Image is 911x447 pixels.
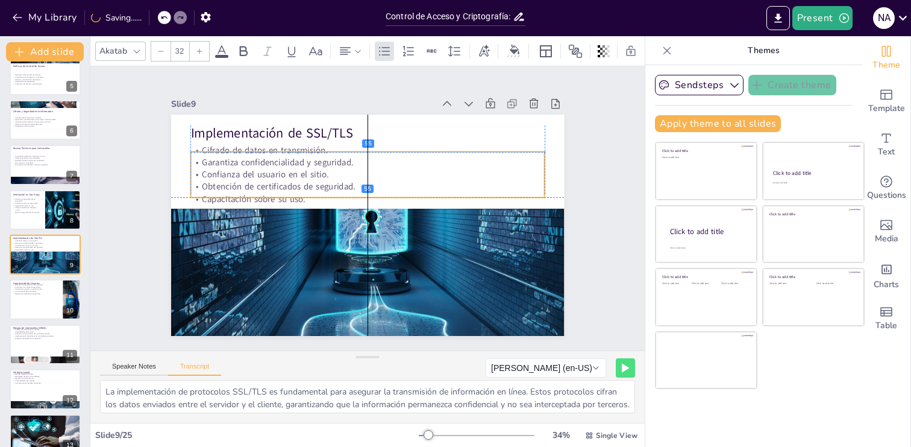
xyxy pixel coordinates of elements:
[13,160,77,162] p: Educación sobre creación de contraseñas.
[13,119,77,121] p: Algoritmos convierten datos en formatos incomprensibles.
[772,182,853,185] div: Click to add text
[862,253,910,297] div: Add charts and graphs
[66,215,77,226] div: 8
[100,380,635,413] textarea: La implementación de protocolos SSL/TLS es fundamental para asegurar la transmisión de informació...
[10,145,81,185] div: https://cdn.sendsteps.com/images/logo/sendsteps_logo_white.pnghttps://cdn.sendsteps.com/images/lo...
[196,60,456,125] div: Slide 9
[13,123,77,125] p: Selección de tipo de cifrado adecuado.
[670,227,747,237] div: Click to add title
[66,125,77,136] div: 6
[662,148,748,153] div: Click to add title
[13,83,77,85] p: Prevención de accesos no autorizados.
[13,204,42,207] p: Capacitación sobre su uso.
[13,284,60,286] p: Educación sobre políticas de seguridad.
[13,288,60,290] p: Capacitación regular y actualizaciones.
[13,247,77,249] p: Obtención de certificados de seguridad.
[386,8,513,25] input: Insert title
[91,12,142,24] div: Saving......
[13,326,77,330] p: Riesgos de Contraseñas Débiles
[769,211,856,216] div: Click to add title
[10,55,81,95] div: 5
[10,325,81,364] div: 11
[13,249,77,251] p: Capacitación sobre su uso.
[13,371,77,375] p: [PERSON_NAME]
[13,244,77,247] p: Confianza del usuario en el sitio.
[13,74,77,76] p: Definición clara de roles de usuarios.
[862,123,910,166] div: Add text boxes
[203,121,552,206] p: Garantiza confidencialidad y seguridad.
[816,282,854,285] div: Click to add text
[862,297,910,340] div: Add a table
[769,282,807,285] div: Click to add text
[13,157,77,160] p: Cambios periódicos de contraseñas.
[13,380,77,382] p: Vulnerabilidad ante ataques.
[13,285,60,288] p: Fomentar una cultura de seguridad.
[13,206,42,211] p: Código enviado por mensaje o correo.
[13,292,60,294] p: Reporte de incidentes de seguridad.
[13,147,77,150] p: Buenas Prácticas para Contraseñas
[875,232,898,246] span: Media
[13,110,77,113] p: Cifrado y Seguridad de la Información
[875,319,897,332] span: Table
[13,116,77,119] p: Cifrado protege información sensible.
[66,81,77,92] div: 5
[873,6,895,30] button: N A
[655,75,744,95] button: Sendsteps
[13,290,60,293] p: Uso adecuado de contraseñas.
[63,305,77,316] div: 10
[13,427,77,430] p: Protección contra accesos no autorizados.
[13,375,77,378] p: Reemplazo de letras en el alfabeto.
[63,395,77,406] div: 12
[6,42,84,62] button: Add slide
[536,42,556,61] div: Layout
[208,89,559,180] p: Implementación de SSL/TLS
[66,171,77,182] div: 7
[13,378,77,380] p: Ejemplo de cifrado básico.
[168,363,222,376] button: Transcript
[13,198,42,202] p: Añade una capa adicional de seguridad.
[10,235,81,274] div: https://cdn.sendsteps.com/images/logo/sendsteps_logo_white.pnghttps://cdn.sendsteps.com/images/lo...
[13,76,77,78] p: Procedimientos de registro y revocación.
[862,36,910,80] div: Change the overall theme
[13,337,77,340] p: Auditorías periódicas de contraseñas.
[13,164,77,166] p: No registrar contraseñas en lugares accesibles.
[95,430,419,441] div: Slide 9 / 25
[10,100,81,140] div: https://cdn.sendsteps.com/images/slides/2025_21_08_11_47-6kJb19zAA8pgMEaO.webpCifrado y Seguridad...
[616,358,635,378] button: Play
[546,430,575,441] div: 34 %
[773,170,853,177] div: Click to add title
[867,189,906,202] span: Questions
[506,45,524,57] div: Background color
[662,156,748,159] div: Click to add text
[13,155,77,157] p: Contraseñas deben ser complejas y únicas.
[670,247,746,250] div: Click to add body
[13,242,77,244] p: Garantiza confidencialidad y seguridad.
[748,75,836,95] button: Create theme
[862,210,910,253] div: Add images, graphics, shapes or video
[862,166,910,210] div: Get real-time input from your audience
[13,418,77,420] p: Mejora de seguridad con VPN.
[100,363,168,376] button: Speaker Notes
[13,162,77,164] p: No compartir contraseñas.
[63,350,77,361] div: 11
[475,42,493,61] div: Text effects
[13,420,77,423] p: Autenticación de dos factores.
[13,78,77,81] p: Revisión y actualización de políticas.
[195,156,544,242] p: Capacitación sobre su uso.
[10,190,81,230] div: https://cdn.sendsteps.com/images/logo/sendsteps_logo_white.pnghttps://cdn.sendsteps.com/images/lo...
[10,369,81,409] div: 12
[9,8,82,27] button: My Library
[662,282,689,285] div: Click to add text
[13,382,77,384] p: Comprensión de métodos avanzados.
[677,36,850,65] p: Themes
[662,274,748,279] div: Click to add title
[13,236,77,240] p: Implementación de SSL/TLS
[13,328,77,331] p: Riesgos de combinaciones simples.
[862,80,910,123] div: Add ready made slides
[13,121,77,123] p: Importancia del cifrado en información en tránsito.
[13,332,77,335] p: Educación sobre creación de contraseñas fuertes.
[13,192,42,196] p: Verificación en Dos Pasos
[486,358,606,378] button: [PERSON_NAME] (en-US)
[872,59,900,72] span: Theme
[13,240,77,243] p: Cifrado de datos en transmisión.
